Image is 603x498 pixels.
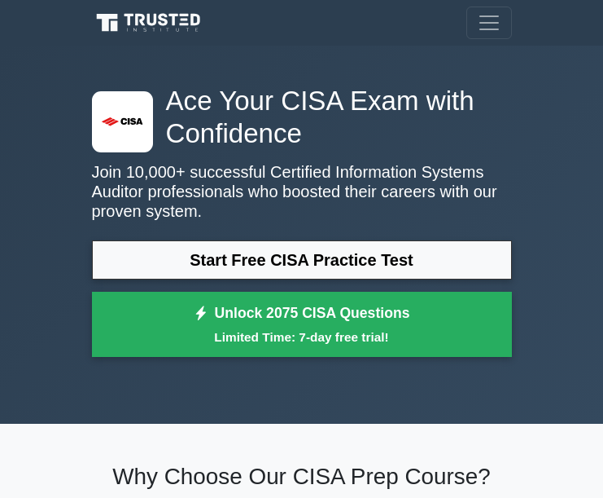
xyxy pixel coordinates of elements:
[92,292,512,357] a: Unlock 2075 CISA QuestionsLimited Time: 7-day free trial!
[466,7,512,39] button: Toggle navigation
[92,162,512,221] p: Join 10,000+ successful Certified Information Systems Auditor professionals who boosted their car...
[92,240,512,280] a: Start Free CISA Practice Test
[112,328,492,346] small: Limited Time: 7-day free trial!
[92,463,512,490] h2: Why Choose Our CISA Prep Course?
[92,85,512,149] h1: Ace Your CISA Exam with Confidence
